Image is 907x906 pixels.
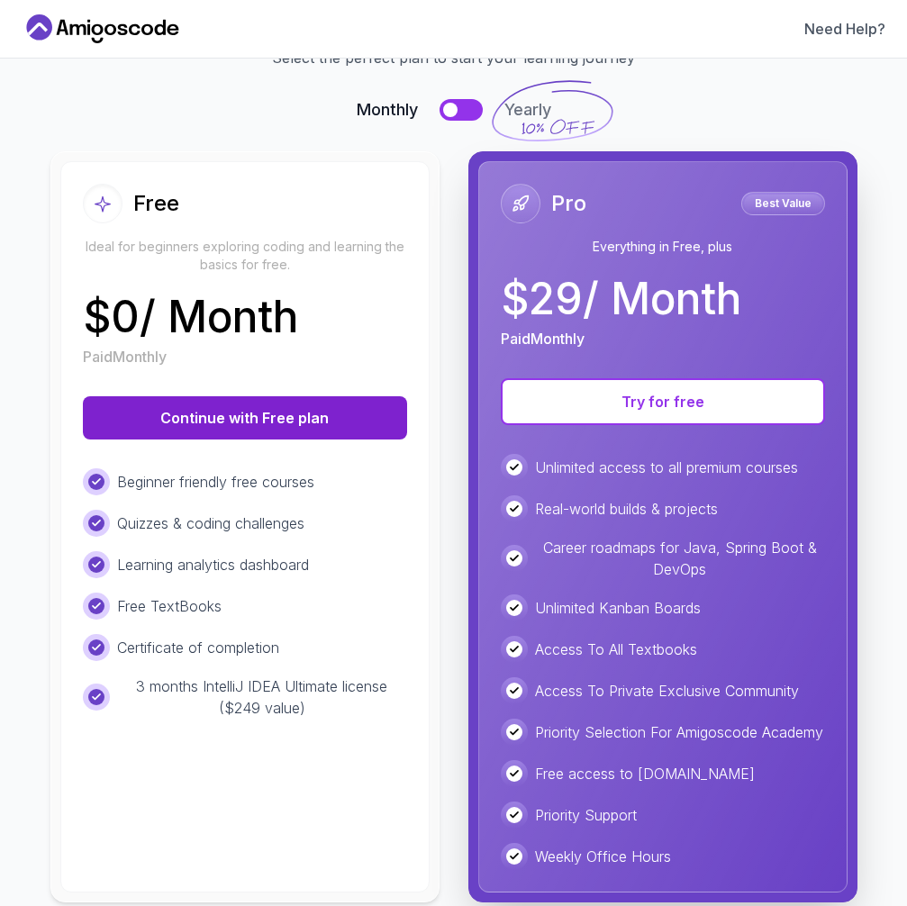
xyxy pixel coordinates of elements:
[535,498,718,520] p: Real-world builds & projects
[83,238,407,274] p: Ideal for beginners exploring coding and learning the basics for free.
[357,97,418,122] span: Monthly
[117,675,407,719] p: 3 months IntelliJ IDEA Ultimate license ($249 value)
[501,238,825,256] p: Everything in Free, plus
[535,457,798,478] p: Unlimited access to all premium courses
[535,597,701,619] p: Unlimited Kanban Boards
[117,471,314,493] p: Beginner friendly free courses
[83,295,298,339] p: $ 0 / Month
[535,721,823,743] p: Priority Selection For Amigoscode Academy
[117,554,309,575] p: Learning analytics dashboard
[117,637,279,658] p: Certificate of completion
[535,537,825,580] p: Career roadmaps for Java, Spring Boot & DevOps
[83,396,407,439] button: Continue with Free plan
[535,680,799,702] p: Access To Private Exclusive Community
[117,595,222,617] p: Free TextBooks
[133,189,179,218] h2: Free
[535,639,697,660] p: Access To All Textbooks
[551,189,586,218] h2: Pro
[501,277,741,321] p: $ 29 / Month
[744,195,822,213] p: Best Value
[83,346,167,367] p: Paid Monthly
[501,378,825,425] button: Try for free
[535,846,671,867] p: Weekly Office Hours
[117,512,304,534] p: Quizzes & coding challenges
[804,18,885,40] a: Need Help?
[501,328,585,349] p: Paid Monthly
[535,804,637,826] p: Priority Support
[535,763,755,784] p: Free access to [DOMAIN_NAME]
